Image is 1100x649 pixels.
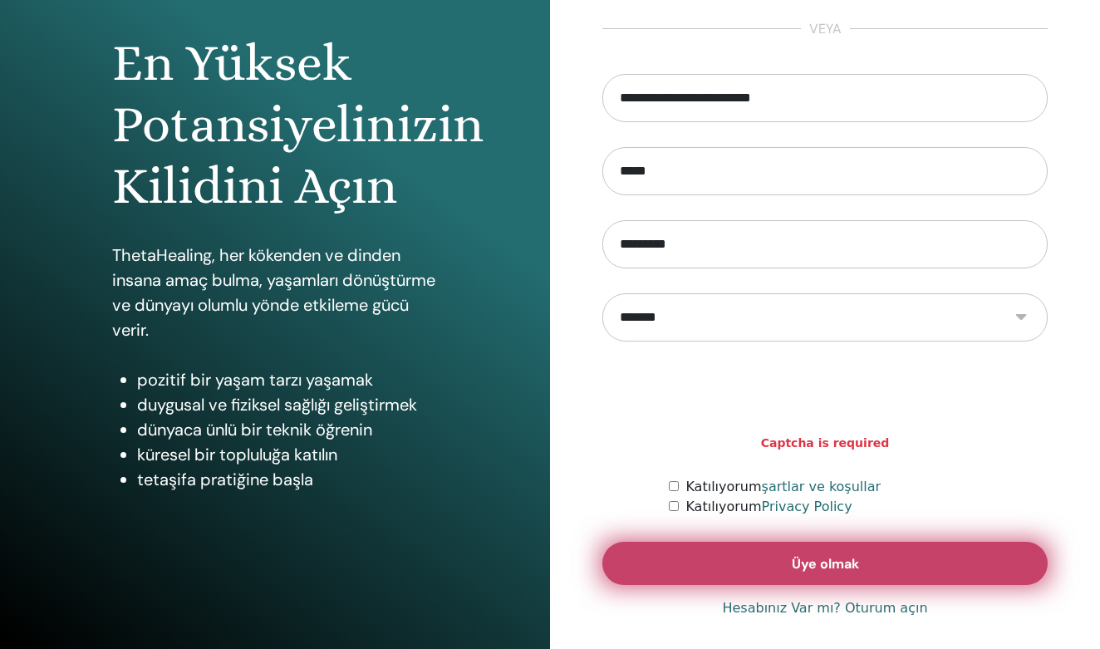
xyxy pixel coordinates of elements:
[761,435,890,452] strong: Captcha is required
[112,243,437,342] p: ThetaHealing, her kökenden ve dinden insana amaç bulma, yaşamları dönüştürme ve dünyayı olumlu yö...
[699,366,951,431] iframe: reCAPTCHA
[722,598,927,618] a: Hesabınız Var mı? Oturum açın
[762,499,852,514] a: Privacy Policy
[137,417,437,442] li: dünyaca ünlü bir teknik öğrenin
[137,442,437,467] li: küresel bir topluluğa katılın
[137,392,437,417] li: duygusal ve fiziksel sağlığı geliştirmek
[112,32,437,218] h1: En Yüksek Potansiyelinizin Kilidini Açın
[137,367,437,392] li: pozitif bir yaşam tarzı yaşamak
[685,477,881,497] label: Katılıyorum
[685,497,852,517] label: Katılıyorum
[792,555,859,573] span: Üye olmak
[602,542,1048,585] button: Üye olmak
[801,19,850,39] span: veya
[762,479,881,494] a: şartlar ve koşullar
[137,467,437,492] li: tetaşifa pratiğine başla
